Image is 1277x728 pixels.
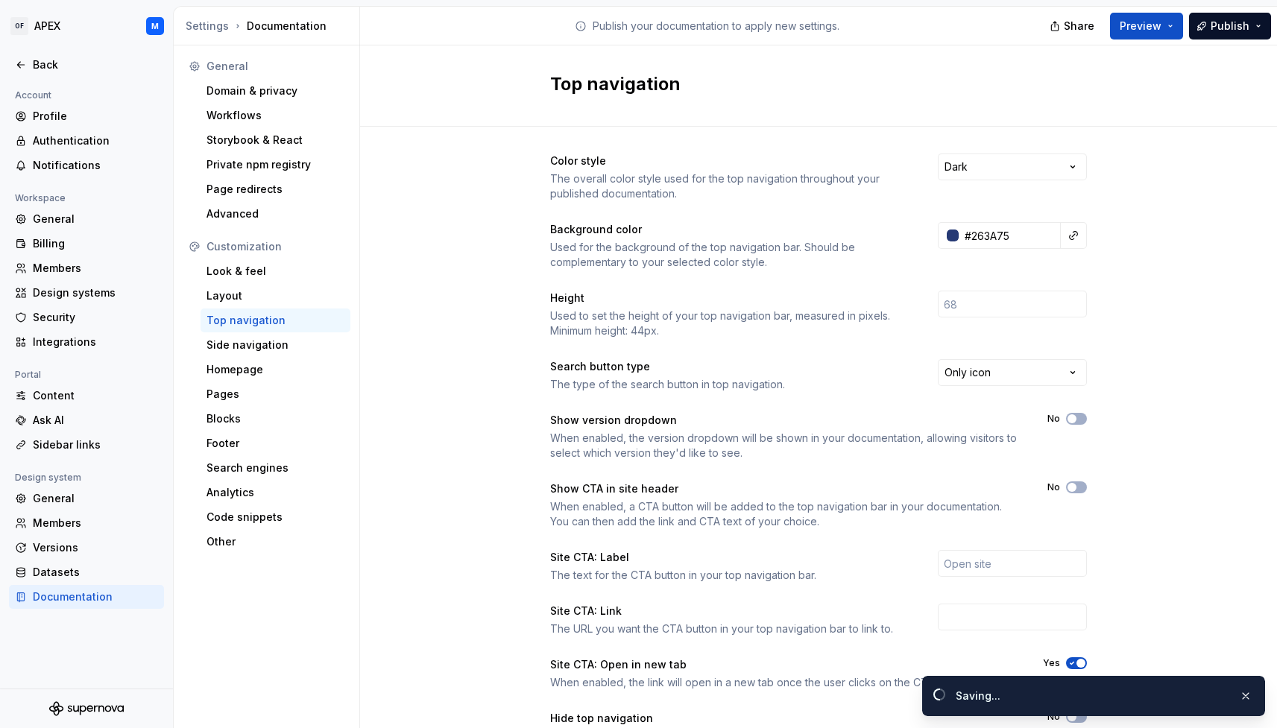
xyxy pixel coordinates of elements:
a: Datasets [9,560,164,584]
a: General [9,207,164,231]
p: Publish your documentation to apply new settings. [593,19,839,34]
a: Analytics [201,481,350,504]
svg: Supernova Logo [49,701,124,716]
span: Share [1064,19,1094,34]
div: Workflows [206,108,344,123]
a: Page redirects [201,177,350,201]
div: Color style [550,153,911,168]
div: Storybook & React [206,133,344,148]
div: Code snippets [206,510,344,525]
div: APEX [34,19,60,34]
div: Customization [206,239,344,254]
div: Private npm registry [206,157,344,172]
div: Used to set the height of your top navigation bar, measured in pixels. Minimum height: 44px. [550,308,911,338]
a: Sidebar links [9,433,164,457]
div: Security [33,310,158,325]
h2: Top navigation [550,72,1069,96]
div: Site CTA: Link [550,604,911,618]
div: Show version dropdown [550,413,1021,428]
div: Design systems [33,285,158,300]
div: Analytics [206,485,344,500]
a: Content [9,384,164,408]
a: Look & feel [201,259,350,283]
a: Advanced [201,202,350,226]
a: Documentation [9,585,164,609]
div: Hide top navigation [550,711,1021,726]
div: Show CTA in site header [550,481,1021,496]
a: Homepage [201,358,350,382]
div: Footer [206,436,344,451]
div: M [151,20,159,32]
div: Profile [33,109,158,124]
a: Design systems [9,281,164,305]
div: Blocks [206,411,344,426]
div: The overall color style used for the top navigation throughout your published documentation. [550,171,911,201]
div: Saving... [956,689,1227,703]
div: Page redirects [206,182,344,197]
a: Other [201,530,350,554]
div: Content [33,388,158,403]
div: When enabled, the version dropdown will be shown in your documentation, allowing visitors to sele... [550,431,1021,460]
div: Other [206,534,344,549]
div: Background color [550,222,911,237]
button: Share [1042,13,1104,39]
button: Preview [1110,13,1183,39]
div: Pages [206,387,344,402]
div: Account [9,86,57,104]
a: Top navigation [201,308,350,332]
div: The type of the search button in top navigation. [550,377,911,392]
div: Sidebar links [33,437,158,452]
button: OFAPEXM [3,10,170,42]
div: Portal [9,366,47,384]
label: Yes [1043,657,1060,669]
div: Domain & privacy [206,83,344,98]
div: The URL you want the CTA button in your top navigation bar to link to. [550,621,911,636]
a: Footer [201,431,350,455]
div: Top navigation [206,313,344,328]
div: Documentation [33,589,158,604]
div: Back [33,57,158,72]
span: Preview [1120,19,1161,34]
a: General [9,487,164,510]
label: No [1047,481,1060,493]
div: OF [10,17,28,35]
a: Layout [201,284,350,308]
div: Used for the background of the top navigation bar. Should be complementary to your selected color... [550,240,911,270]
a: Domain & privacy [201,79,350,103]
button: Settings [186,19,229,34]
div: Homepage [206,362,344,377]
input: e.g. #000000 [959,222,1061,249]
div: When enabled, a CTA button will be added to the top navigation bar in your documentation. You can... [550,499,1021,529]
div: Advanced [206,206,344,221]
div: Design system [9,469,87,487]
div: Site CTA: Label [550,550,911,565]
div: Notifications [33,158,158,173]
label: No [1047,413,1060,425]
div: Authentication [33,133,158,148]
a: Members [9,256,164,280]
a: Authentication [9,129,164,153]
div: General [206,59,344,74]
span: Publish [1211,19,1249,34]
div: Site CTA: Open in new tab [550,657,1016,672]
div: Ask AI [33,413,158,428]
a: Profile [9,104,164,128]
input: 68 [938,291,1087,317]
a: Ask AI [9,408,164,432]
div: Datasets [33,565,158,580]
a: Storybook & React [201,128,350,152]
a: Blocks [201,407,350,431]
div: Workspace [9,189,72,207]
a: Pages [201,382,350,406]
div: The text for the CTA button in your top navigation bar. [550,568,911,583]
input: Open site [938,550,1087,577]
a: Private npm registry [201,153,350,177]
a: Integrations [9,330,164,354]
div: General [33,212,158,227]
div: Layout [206,288,344,303]
div: Search button type [550,359,911,374]
a: Members [9,511,164,535]
div: Billing [33,236,158,251]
